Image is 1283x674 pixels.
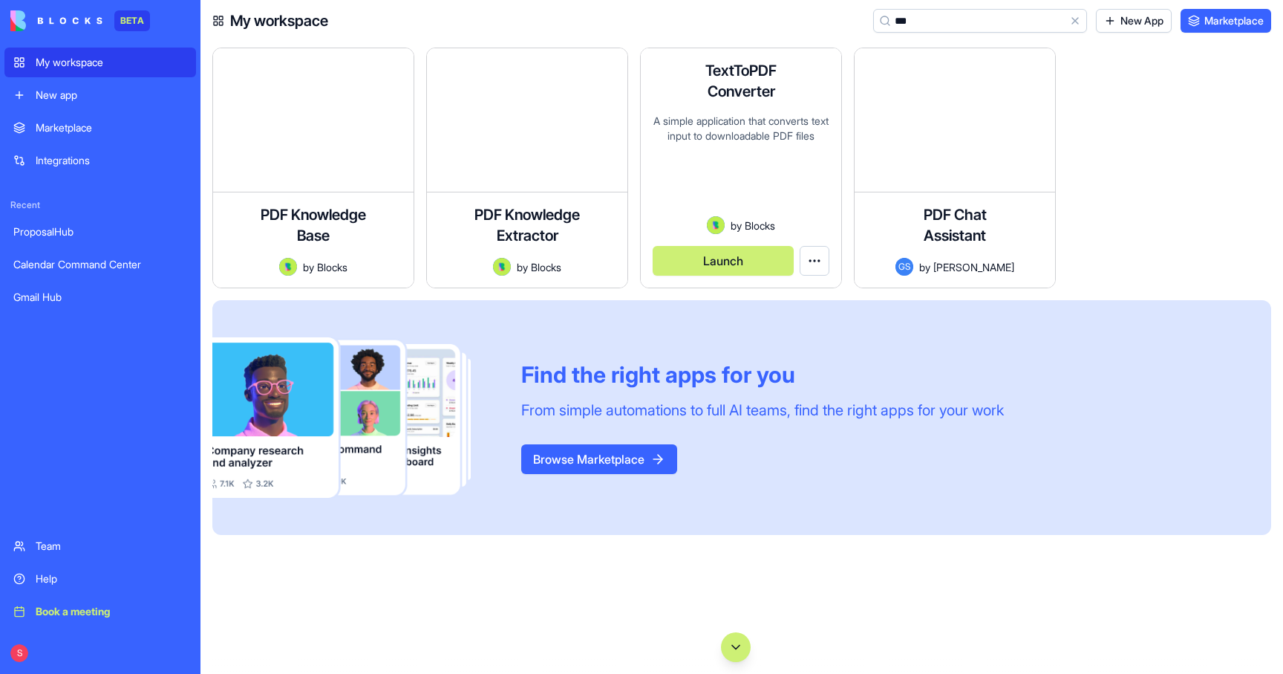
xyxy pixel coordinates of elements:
[4,597,196,626] a: Book a meeting
[13,224,187,239] div: ProposalHub
[731,218,742,233] span: by
[653,114,829,216] div: A simple application that converts text input to downloadable PDF files
[4,282,196,312] a: Gmail Hub
[1096,9,1172,33] a: New App
[10,10,150,31] a: BETA
[517,259,528,275] span: by
[895,258,913,276] span: GS
[531,259,561,275] span: Blocks
[212,48,414,288] a: PDF Knowledge BaseAvatarbyBlocks
[640,48,842,288] a: TextToPDF ConverterA simple application that converts text input to downloadable PDF filesAvatarb...
[707,216,725,234] img: Avatar
[933,259,1014,275] span: [PERSON_NAME]
[279,258,297,276] img: Avatar
[4,250,196,279] a: Calendar Command Center
[10,10,102,31] img: logo
[317,259,347,275] span: Blocks
[13,290,187,305] div: Gmail Hub
[745,218,775,233] span: Blocks
[4,113,196,143] a: Marketplace
[4,217,196,247] a: ProposalHub
[521,361,1004,388] div: Find the right apps for you
[36,571,187,586] div: Help
[521,444,677,474] button: Browse Marketplace
[521,452,677,467] a: Browse Marketplace
[1181,9,1271,33] a: Marketplace
[4,564,196,594] a: Help
[468,204,587,246] h4: PDF Knowledge Extractor
[230,10,328,31] h4: My workspace
[682,60,800,102] h4: TextToPDF Converter
[36,55,187,70] div: My workspace
[4,80,196,110] a: New app
[653,246,794,276] button: Launch
[303,259,314,275] span: by
[4,48,196,77] a: My workspace
[919,259,930,275] span: by
[36,153,187,168] div: Integrations
[493,258,511,276] img: Avatar
[895,204,1014,246] h4: PDF Chat Assistant
[36,604,187,619] div: Book a meeting
[4,199,196,211] span: Recent
[521,400,1004,421] div: From simple automations to full AI teams, find the right apps for your work
[721,632,751,662] button: Scroll to bottom
[36,120,187,135] div: Marketplace
[4,146,196,175] a: Integrations
[36,539,187,554] div: Team
[10,644,28,662] span: S
[254,204,373,246] h4: PDF Knowledge Base
[426,48,628,288] a: PDF Knowledge ExtractorAvatarbyBlocks
[854,48,1056,288] a: PDF Chat AssistantGSby[PERSON_NAME]
[4,531,196,561] a: Team
[36,88,187,103] div: New app
[114,10,150,31] div: BETA
[13,257,187,272] div: Calendar Command Center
